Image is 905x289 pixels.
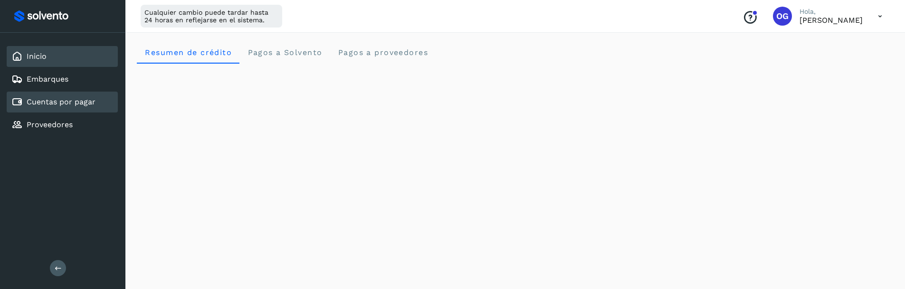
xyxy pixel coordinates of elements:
[27,120,73,129] a: Proveedores
[800,16,863,25] p: Oscar Guido
[27,97,95,106] a: Cuentas por pagar
[7,92,118,112] div: Cuentas por pagar
[337,48,428,57] span: Pagos a proveedores
[144,48,232,57] span: Resumen de crédito
[7,46,118,67] div: Inicio
[141,5,282,28] div: Cualquier cambio puede tardar hasta 24 horas en reflejarse en el sistema.
[247,48,322,57] span: Pagos a Solvento
[7,69,118,90] div: Embarques
[27,52,47,61] a: Inicio
[27,75,68,84] a: Embarques
[800,8,863,16] p: Hola,
[7,114,118,135] div: Proveedores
